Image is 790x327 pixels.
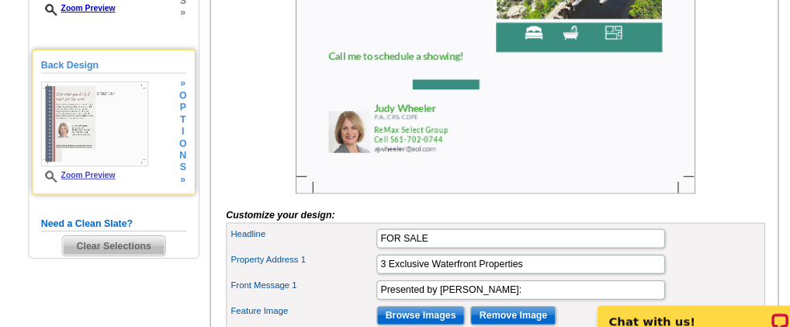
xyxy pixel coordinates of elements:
span: s [177,157,184,169]
label: Feature Image [227,295,366,308]
span: p [177,99,184,110]
span: o [177,87,184,99]
h5: Need a Clean Slate? [43,210,184,224]
span: o [177,134,184,145]
span: t [177,110,184,122]
i: Customize your design: [222,204,327,214]
img: Z18885568_00001_2.jpg [43,79,147,162]
label: Headline [227,221,366,234]
input: Browse Images [368,297,453,315]
label: Front Message 1 [227,270,366,284]
a: Zoom Preview [43,4,115,12]
span: » [177,169,184,180]
input: Remove Image [459,297,542,315]
span: n [177,145,184,157]
label: Property Address 1 [227,245,366,259]
span: i [177,122,184,134]
iframe: LiveChat chat widget [572,278,790,327]
a: Zoom Preview [43,165,115,174]
span: » [177,75,184,87]
h5: Back Design [43,57,184,71]
span: » [177,7,184,19]
span: Clear Selections [64,229,162,248]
